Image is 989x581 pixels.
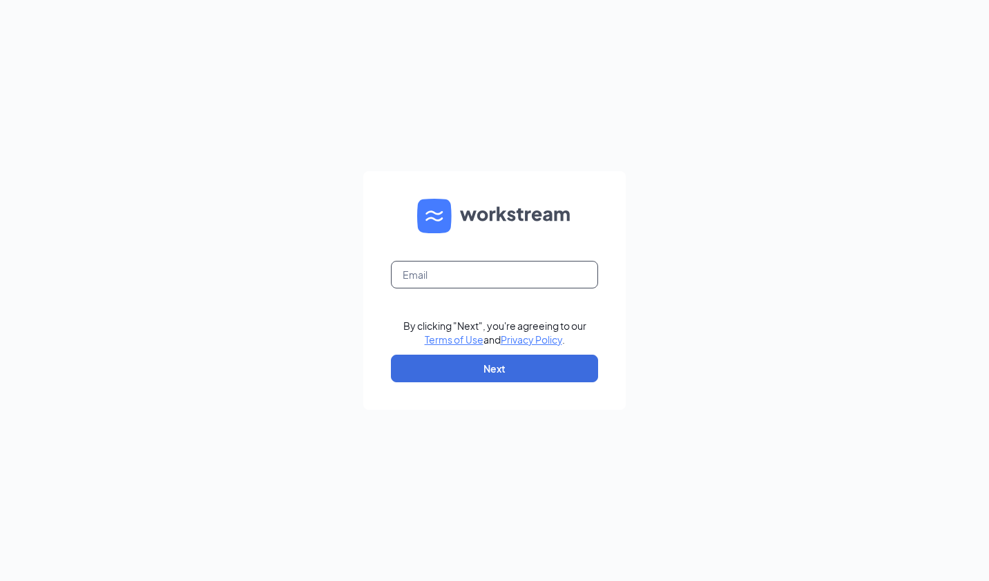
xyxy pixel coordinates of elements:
[391,261,598,288] input: Email
[417,199,572,233] img: WS logo and Workstream text
[403,319,586,346] div: By clicking "Next", you're agreeing to our and .
[501,333,562,346] a: Privacy Policy
[425,333,483,346] a: Terms of Use
[391,355,598,382] button: Next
